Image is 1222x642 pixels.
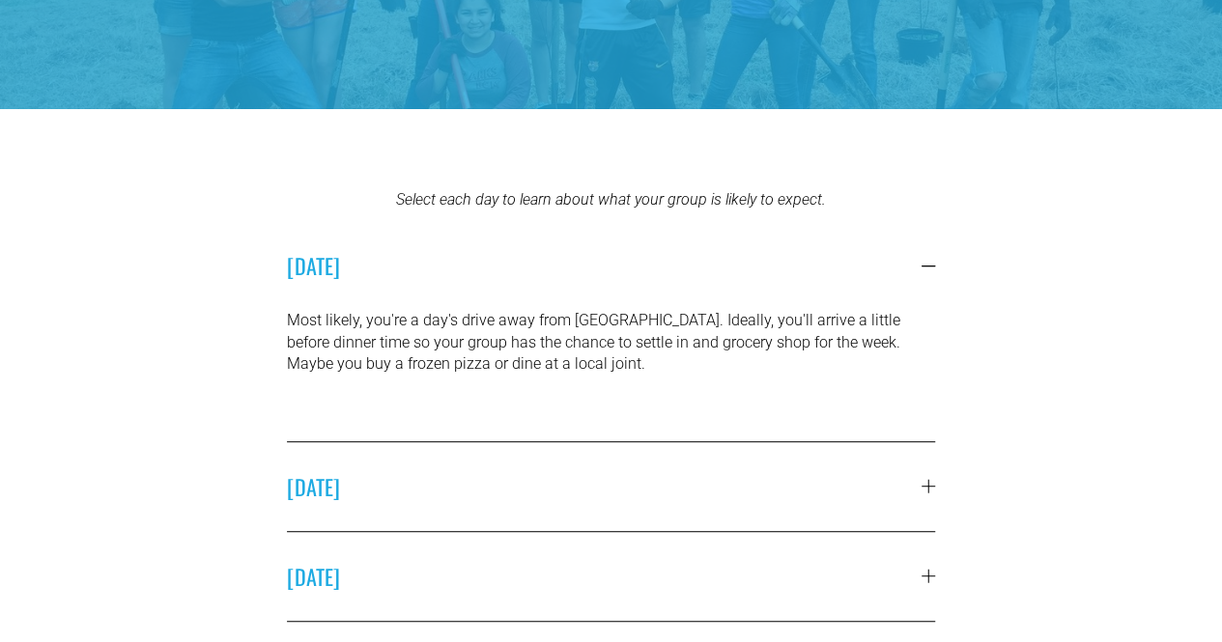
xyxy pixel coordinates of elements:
[287,532,935,621] button: [DATE]
[287,221,935,310] button: [DATE]
[287,310,935,441] div: [DATE]
[287,471,922,502] span: [DATE]
[396,190,826,209] em: Select each day to learn about what your group is likely to expect.
[287,442,935,531] button: [DATE]
[287,561,922,592] span: [DATE]
[287,310,935,375] p: Most likely, you're a day's drive away from [GEOGRAPHIC_DATA]. Ideally, you'll arrive a little be...
[287,250,922,281] span: [DATE]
